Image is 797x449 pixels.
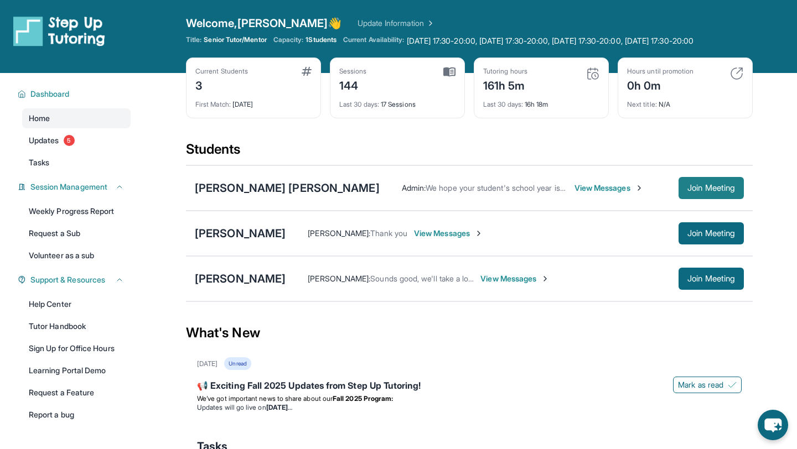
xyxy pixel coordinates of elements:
a: Request a Feature [22,383,131,403]
div: What's New [186,309,753,357]
span: Updates [29,135,59,146]
span: 1 Students [306,35,337,44]
a: Sign Up for Office Hours [22,338,131,358]
button: chat-button [758,410,788,440]
img: Chevron-Right [474,229,483,238]
button: Session Management [26,181,124,192]
img: card [586,67,599,80]
span: Title: [186,35,201,44]
img: Chevron Right [424,18,435,29]
span: Home [29,113,50,124]
button: Join Meeting [679,177,744,199]
span: Join Meeting [687,230,735,237]
span: [DATE] 17:30-20:00, [DATE] 17:30-20:00, [DATE] 17:30-20:00, [DATE] 17:30-20:00 [407,35,694,46]
img: Mark as read [728,380,737,389]
button: Support & Resources [26,274,124,285]
a: Report a bug [22,405,131,425]
span: Last 30 days : [483,100,523,108]
span: Next title : [627,100,657,108]
span: Tasks [29,157,49,168]
img: card [443,67,456,77]
a: Learning Portal Demo [22,361,131,380]
img: card [302,67,312,76]
a: Volunteer as a sub [22,246,131,265]
div: 0h 0m [627,76,694,93]
img: card [730,67,743,80]
span: Join Meeting [687,185,735,191]
div: 17 Sessions [339,93,456,109]
a: Weekly Progress Report [22,201,131,221]
span: We’ve got important news to share about our [197,394,333,403]
div: [PERSON_NAME] [195,226,286,241]
span: Thank you [370,228,407,238]
a: Tutor Handbook [22,316,131,336]
strong: Fall 2025 Program: [333,394,393,403]
img: logo [13,15,105,46]
div: [DATE] [195,93,312,109]
span: View Messages [575,182,644,194]
span: Admin : [402,183,426,192]
a: Update Information [358,18,435,29]
button: Mark as read [673,377,742,393]
li: Updates will go live on [197,403,742,412]
span: Mark as read [678,379,723,390]
a: Request a Sub [22,223,131,243]
div: [PERSON_NAME] [PERSON_NAME] [195,180,380,196]
a: Updates5 [22,130,131,150]
div: 3 [195,76,248,93]
div: Sessions [339,67,367,76]
span: [PERSON_NAME] : [308,274,370,283]
div: Tutoring hours [483,67,527,76]
div: N/A [627,93,743,109]
div: Unread [224,357,251,370]
span: Join Meeting [687,275,735,282]
span: Support & Resources [30,274,105,285]
a: Help Center [22,294,131,314]
div: [PERSON_NAME] [195,271,286,286]
div: 📢 Exciting Fall 2025 Updates from Step Up Tutoring! [197,379,742,394]
img: Chevron-Right [635,184,644,192]
span: Sounds good, we'll take a look at these topics [370,274,530,283]
div: Students [186,140,753,165]
span: Current Availability: [343,35,404,46]
button: Dashboard [26,88,124,100]
span: [PERSON_NAME] : [308,228,370,238]
a: Home [22,108,131,128]
div: 144 [339,76,367,93]
span: Senior Tutor/Mentor [204,35,266,44]
div: Hours until promotion [627,67,694,76]
strong: [DATE] [266,403,292,411]
span: Dashboard [30,88,70,100]
div: Current Students [195,67,248,76]
div: 16h 18m [483,93,599,109]
span: Welcome, [PERSON_NAME] 👋 [186,15,342,31]
span: View Messages [414,228,483,239]
span: First Match : [195,100,231,108]
span: Capacity: [273,35,304,44]
div: [DATE] [197,359,218,368]
img: Chevron-Right [541,274,550,283]
span: 5 [64,135,75,146]
div: 161h 5m [483,76,527,93]
span: View Messages [480,273,550,284]
span: Last 30 days : [339,100,379,108]
span: Session Management [30,181,107,192]
button: Join Meeting [679,268,744,290]
a: Tasks [22,153,131,173]
button: Join Meeting [679,222,744,244]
